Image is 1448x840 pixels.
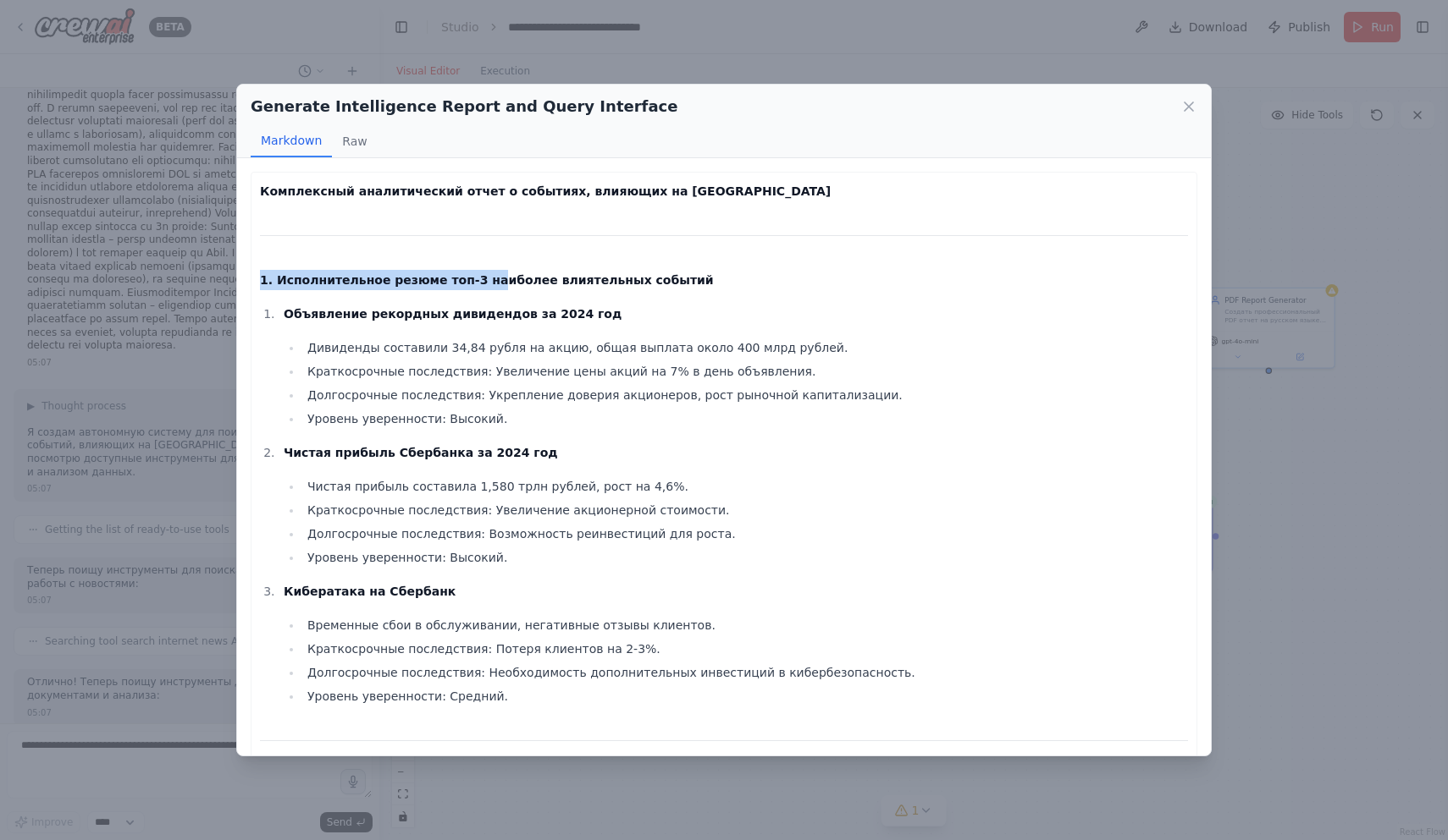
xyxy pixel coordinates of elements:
[302,338,1188,358] li: Дивиденды составили 34,84 рубля на акцию, общая выплата около 400 млрд рублей.
[260,184,831,198] strong: Комплексный аналитический отчет о событиях, влияющих на [GEOGRAPHIC_DATA]
[302,385,1188,405] li: Долгосрочные последствия: Укрепление доверия акционеров, рост рыночной капитализации.
[302,476,1188,497] li: Чистая прибыль составила 1,580 трлн рублей, рост на 4,6%.
[302,639,1188,659] li: Краткосрочные последствия: Потеря клиентов на 2-3%.
[302,662,1188,683] li: Долгосрочные последствия: Необходимость дополнительных инвестиций в кибербезопасность.
[302,524,1188,544] li: Долгосрочные последствия: Возможность реинвестиций для роста.
[302,547,1188,568] li: Уровень уверенности: Высокий.
[251,95,677,118] h2: Generate Intelligence Report and Query Interface
[284,307,622,321] strong: Объявление рекордных дивидендов за 2024 год
[284,585,456,598] strong: Кибератака на Сбербанк
[302,686,1188,706] li: Уровень уверенности: Средний.
[260,273,714,287] strong: 1. Исполнительное резюме топ-3 наиболее влиятельных событий
[302,361,1188,382] li: Краткосрочные последствия: Увеличение цены акций на 7% в день объявления.
[251,125,332,157] button: Markdown
[302,615,1188,635] li: Временные сбои в обслуживании, негативные отзывы клиентов.
[302,500,1188,520] li: Краткосрочные последствия: Увеличение акционерной стоимости.
[302,409,1188,429] li: Уровень уверенности: Высокий.
[332,125,377,157] button: Raw
[284,446,558,459] strong: Чистая прибыль Сбербанка за 2024 год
